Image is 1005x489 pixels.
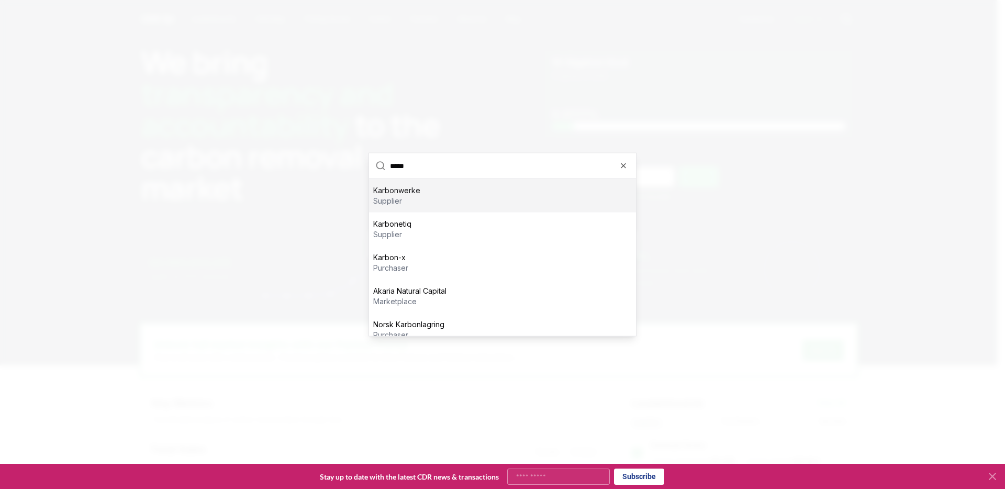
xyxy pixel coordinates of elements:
p: purchaser [373,330,444,340]
p: supplier [373,196,420,206]
p: supplier [373,229,411,240]
p: marketplace [373,296,446,307]
p: purchaser [373,263,408,273]
p: Karbonetiq [373,219,411,229]
p: Karbonwerke [373,185,420,196]
p: Norsk Karbonlagring [373,319,444,330]
p: Karbon-x [373,252,408,263]
p: Akaria Natural Capital [373,286,446,296]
